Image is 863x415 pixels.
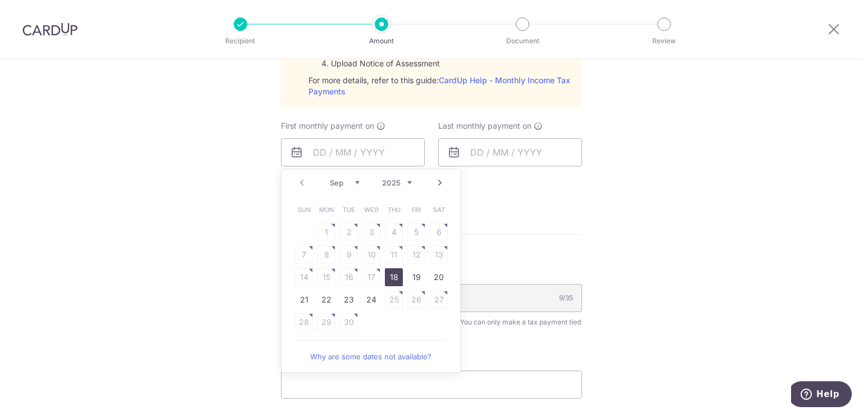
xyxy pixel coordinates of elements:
p: Review [623,35,706,47]
iframe: Opens a widget where you can find more information [791,381,852,409]
a: 21 [295,291,313,309]
span: First monthly payment on [281,120,374,132]
span: Wednesday [362,201,380,219]
a: Why are some dates not available? [295,345,447,368]
a: 20 [430,268,448,286]
a: Next [433,176,447,190]
p: Recipient [199,35,282,47]
img: CardUp [22,22,78,36]
a: 22 [317,291,335,309]
span: Saturday [430,201,448,219]
div: 9/35 [559,292,573,304]
span: Last monthly payment on [438,120,532,132]
a: CardUp Help - Monthly Income Tax Payments [308,75,570,96]
span: Thursday [385,201,403,219]
a: 18 [385,268,403,286]
a: 24 [362,291,380,309]
p: Amount [340,35,423,47]
span: Friday [407,201,425,219]
li: Upload Notice of Assessment [331,58,573,69]
a: 19 [407,268,425,286]
input: DD / MM / YYYY [281,138,425,166]
span: Sunday [295,201,313,219]
span: Tuesday [340,201,358,219]
a: 23 [340,291,358,309]
span: Monday [317,201,335,219]
input: DD / MM / YYYY [438,138,582,166]
p: Document [481,35,564,47]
